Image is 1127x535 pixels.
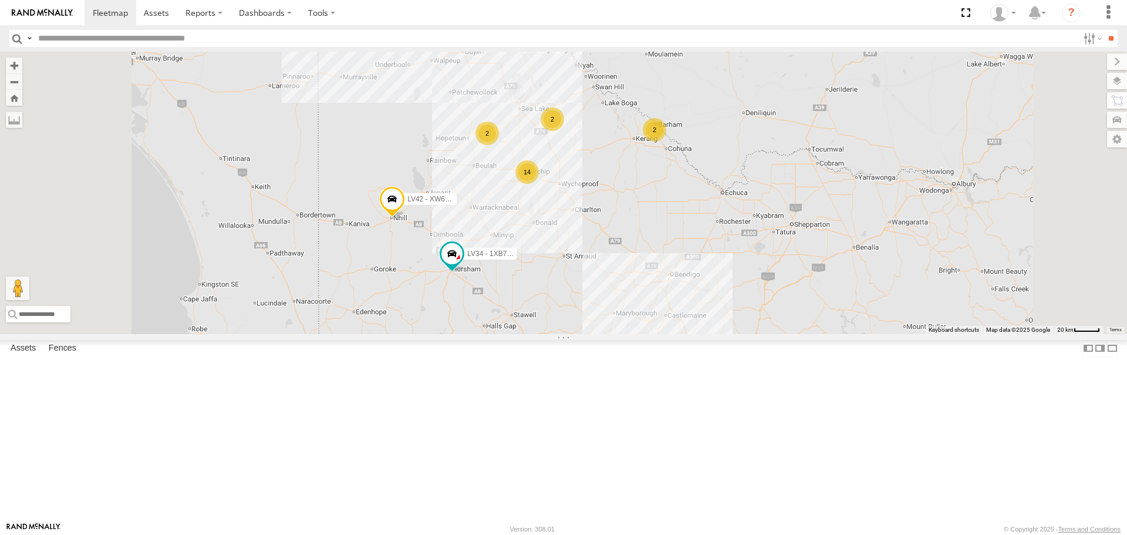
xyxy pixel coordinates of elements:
[1058,526,1121,533] a: Terms and Conditions
[1106,340,1118,357] label: Hide Summary Table
[1054,326,1104,334] button: Map scale: 20 km per 41 pixels
[1079,30,1104,47] label: Search Filter Options
[986,4,1020,22] div: Adam Falloon
[1094,340,1106,357] label: Dock Summary Table to the Right
[25,30,34,47] label: Search Query
[6,277,29,300] button: Drag Pegman onto the map to open Street View
[6,90,22,106] button: Zoom Home
[475,122,499,145] div: 2
[541,107,564,131] div: 2
[407,196,460,204] span: LV42 - XW64OG
[1082,340,1094,357] label: Dock Summary Table to the Left
[12,9,73,17] img: rand-logo.svg
[1057,327,1074,333] span: 20 km
[986,327,1050,333] span: Map data ©2025 Google
[43,341,82,357] label: Fences
[5,341,42,357] label: Assets
[6,112,22,128] label: Measure
[1107,131,1127,147] label: Map Settings
[510,526,555,533] div: Version: 308.01
[6,73,22,90] button: Zoom out
[467,250,516,258] span: LV34 - 1XB7HL
[1004,526,1121,533] div: © Copyright 2025 -
[1109,327,1122,332] a: Terms (opens in new tab)
[643,118,666,142] div: 2
[515,160,539,184] div: 14
[929,326,979,334] button: Keyboard shortcuts
[6,523,60,535] a: Visit our Website
[1062,4,1081,22] i: ?
[6,58,22,73] button: Zoom in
